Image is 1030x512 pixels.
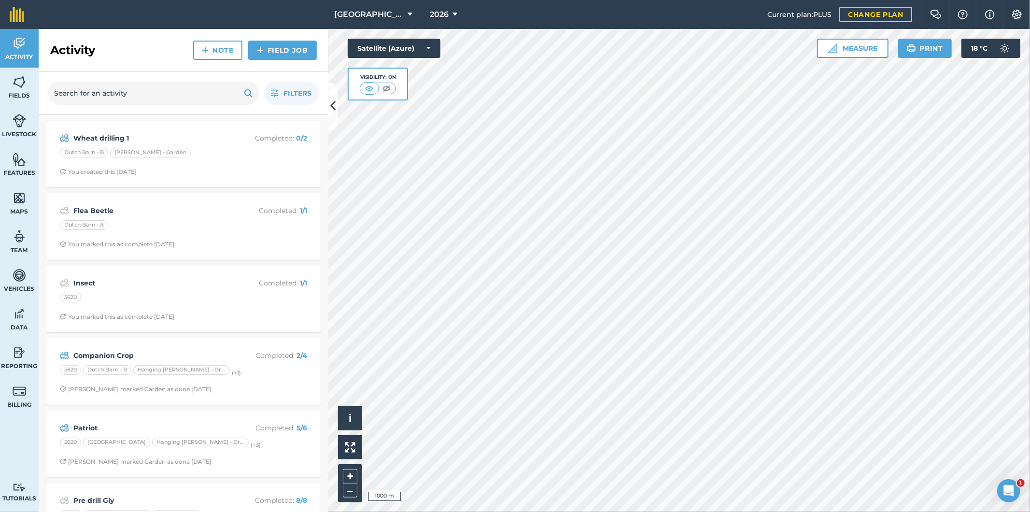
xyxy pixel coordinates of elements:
img: svg+xml;base64,PD94bWwgdmVyc2lvbj0iMS4wIiBlbmNvZGluZz0idXRmLTgiPz4KPCEtLSBHZW5lcmF0b3I6IEFkb2JlIE... [60,495,69,506]
strong: Patriot [73,423,226,433]
img: Clock with arrow pointing clockwise [60,313,66,320]
button: Satellite (Azure) [348,39,440,58]
div: Hanging [PERSON_NAME] - Driveway [152,438,249,447]
strong: Insect [73,278,226,288]
img: svg+xml;base64,PD94bWwgdmVyc2lvbj0iMS4wIiBlbmNvZGluZz0idXRmLTgiPz4KPCEtLSBHZW5lcmF0b3I6IEFkb2JlIE... [60,350,69,361]
img: svg+xml;base64,PD94bWwgdmVyc2lvbj0iMS4wIiBlbmNvZGluZz0idXRmLTgiPz4KPCEtLSBHZW5lcmF0b3I6IEFkb2JlIE... [13,384,26,398]
div: [GEOGRAPHIC_DATA] [83,438,150,447]
input: Search for an activity [48,82,259,105]
img: Clock with arrow pointing clockwise [60,386,66,392]
a: InsectCompleted: 1/15620Clock with arrow pointing clockwiseYou marked this as complete [DATE] [52,271,315,327]
strong: 1 / 1 [300,279,307,287]
img: svg+xml;base64,PHN2ZyB4bWxucz0iaHR0cDovL3d3dy53My5vcmcvMjAwMC9zdmciIHdpZHRoPSI1NiIgaGVpZ2h0PSI2MC... [13,152,26,167]
img: A question mark icon [957,10,969,19]
button: i [338,406,362,430]
span: 18 ° C [971,39,988,58]
strong: 0 / 2 [296,134,307,142]
img: svg+xml;base64,PD94bWwgdmVyc2lvbj0iMS4wIiBlbmNvZGluZz0idXRmLTgiPz4KPCEtLSBHZW5lcmF0b3I6IEFkb2JlIE... [13,483,26,492]
a: Flea BeetleCompleted: 1/1Dutch Barn - AClock with arrow pointing clockwiseYou marked this as comp... [52,199,315,254]
strong: 8 / 8 [296,496,307,505]
iframe: Intercom live chat [997,479,1020,502]
div: Hanging [PERSON_NAME] - Driveway [133,365,230,375]
p: Completed : [230,495,307,506]
img: svg+xml;base64,PD94bWwgdmVyc2lvbj0iMS4wIiBlbmNvZGluZz0idXRmLTgiPz4KPCEtLSBHZW5lcmF0b3I6IEFkb2JlIE... [60,132,69,144]
p: Completed : [230,350,307,361]
div: You marked this as complete [DATE] [60,241,174,248]
p: Completed : [230,133,307,143]
strong: Wheat drilling 1 [73,133,226,143]
p: Completed : [230,423,307,433]
img: svg+xml;base64,PHN2ZyB4bWxucz0iaHR0cDovL3d3dy53My5vcmcvMjAwMC9zdmciIHdpZHRoPSI1NiIgaGVpZ2h0PSI2MC... [13,75,26,89]
img: svg+xml;base64,PD94bWwgdmVyc2lvbj0iMS4wIiBlbmNvZGluZz0idXRmLTgiPz4KPCEtLSBHZW5lcmF0b3I6IEFkb2JlIE... [13,268,26,283]
button: – [343,484,357,498]
a: PatriotCompleted: 5/65620[GEOGRAPHIC_DATA]Hanging [PERSON_NAME] - Driveway(+3)Clock with arrow po... [52,416,315,471]
strong: 2 / 4 [296,351,307,360]
a: Note [193,41,242,60]
img: Four arrows, one pointing top left, one top right, one bottom right and the last bottom left [345,442,355,453]
img: svg+xml;base64,PHN2ZyB4bWxucz0iaHR0cDovL3d3dy53My5vcmcvMjAwMC9zdmciIHdpZHRoPSIxNCIgaGVpZ2h0PSIyNC... [257,44,264,56]
div: You created this [DATE] [60,168,137,176]
img: Clock with arrow pointing clockwise [60,241,66,247]
a: Companion CropCompleted: 2/45620Dutch Barn - BHanging [PERSON_NAME] - Driveway(+1)Clock with arro... [52,344,315,399]
strong: Flea Beetle [73,205,226,216]
button: Measure [817,39,889,58]
span: Current plan : PLUS [767,9,832,20]
img: svg+xml;base64,PD94bWwgdmVyc2lvbj0iMS4wIiBlbmNvZGluZz0idXRmLTgiPz4KPCEtLSBHZW5lcmF0b3I6IEFkb2JlIE... [995,39,1015,58]
span: 1 [1017,479,1025,487]
img: Two speech bubbles overlapping with the left bubble in the forefront [930,10,942,19]
img: svg+xml;base64,PHN2ZyB4bWxucz0iaHR0cDovL3d3dy53My5vcmcvMjAwMC9zdmciIHdpZHRoPSI1NiIgaGVpZ2h0PSI2MC... [13,191,26,205]
button: Filters [264,82,319,105]
strong: 1 / 1 [300,206,307,215]
button: 18 °C [961,39,1020,58]
p: Completed : [230,278,307,288]
img: svg+xml;base64,PD94bWwgdmVyc2lvbj0iMS4wIiBlbmNvZGluZz0idXRmLTgiPz4KPCEtLSBHZW5lcmF0b3I6IEFkb2JlIE... [60,277,69,289]
p: Completed : [230,205,307,216]
strong: Companion Crop [73,350,226,361]
div: Dutch Barn - A [60,220,108,230]
span: i [349,412,352,424]
img: Ruler icon [828,43,837,53]
small: (+ 1 ) [232,370,241,376]
div: 5620 [60,293,81,302]
h2: Activity [50,43,95,58]
img: svg+xml;base64,PD94bWwgdmVyc2lvbj0iMS4wIiBlbmNvZGluZz0idXRmLTgiPz4KPCEtLSBHZW5lcmF0b3I6IEFkb2JlIE... [60,422,69,434]
div: Visibility: On [360,73,396,81]
div: Dutch Barn - B [83,365,131,375]
strong: Pre drill Gly [73,495,226,506]
div: You marked this as complete [DATE] [60,313,174,321]
div: 5620 [60,438,81,447]
img: svg+xml;base64,PHN2ZyB4bWxucz0iaHR0cDovL3d3dy53My5vcmcvMjAwMC9zdmciIHdpZHRoPSIxOSIgaGVpZ2h0PSIyNC... [244,87,253,99]
div: Dutch Barn - B [60,148,108,157]
a: Field Job [248,41,317,60]
a: Change plan [839,7,912,22]
img: fieldmargin Logo [10,7,24,22]
button: + [343,469,357,484]
img: svg+xml;base64,PHN2ZyB4bWxucz0iaHR0cDovL3d3dy53My5vcmcvMjAwMC9zdmciIHdpZHRoPSI1MCIgaGVpZ2h0PSI0MC... [381,84,393,93]
span: Filters [283,88,311,99]
img: svg+xml;base64,PD94bWwgdmVyc2lvbj0iMS4wIiBlbmNvZGluZz0idXRmLTgiPz4KPCEtLSBHZW5lcmF0b3I6IEFkb2JlIE... [13,114,26,128]
img: svg+xml;base64,PD94bWwgdmVyc2lvbj0iMS4wIiBlbmNvZGluZz0idXRmLTgiPz4KPCEtLSBHZW5lcmF0b3I6IEFkb2JlIE... [60,205,69,216]
img: A cog icon [1011,10,1023,19]
a: Wheat drilling 1Completed: 0/2Dutch Barn - B[PERSON_NAME] - GardenClock with arrow pointing clock... [52,127,315,182]
img: svg+xml;base64,PHN2ZyB4bWxucz0iaHR0cDovL3d3dy53My5vcmcvMjAwMC9zdmciIHdpZHRoPSI1MCIgaGVpZ2h0PSI0MC... [363,84,375,93]
img: svg+xml;base64,PD94bWwgdmVyc2lvbj0iMS4wIiBlbmNvZGluZz0idXRmLTgiPz4KPCEtLSBHZW5lcmF0b3I6IEFkb2JlIE... [13,307,26,321]
img: svg+xml;base64,PD94bWwgdmVyc2lvbj0iMS4wIiBlbmNvZGluZz0idXRmLTgiPz4KPCEtLSBHZW5lcmF0b3I6IEFkb2JlIE... [13,229,26,244]
img: svg+xml;base64,PD94bWwgdmVyc2lvbj0iMS4wIiBlbmNvZGluZz0idXRmLTgiPz4KPCEtLSBHZW5lcmF0b3I6IEFkb2JlIE... [13,345,26,360]
div: [PERSON_NAME] - Garden [110,148,191,157]
strong: 5 / 6 [296,424,307,432]
button: Print [898,39,952,58]
img: Clock with arrow pointing clockwise [60,169,66,175]
div: [PERSON_NAME] marked Garden as done [DATE] [60,458,212,466]
span: 2026 [430,9,449,20]
span: [GEOGRAPHIC_DATA] [335,9,404,20]
img: svg+xml;base64,PHN2ZyB4bWxucz0iaHR0cDovL3d3dy53My5vcmcvMjAwMC9zdmciIHdpZHRoPSIxNyIgaGVpZ2h0PSIxNy... [985,9,995,20]
img: svg+xml;base64,PHN2ZyB4bWxucz0iaHR0cDovL3d3dy53My5vcmcvMjAwMC9zdmciIHdpZHRoPSIxNCIgaGVpZ2h0PSIyNC... [202,44,209,56]
img: svg+xml;base64,PHN2ZyB4bWxucz0iaHR0cDovL3d3dy53My5vcmcvMjAwMC9zdmciIHdpZHRoPSIxOSIgaGVpZ2h0PSIyNC... [907,43,916,54]
div: 5620 [60,365,81,375]
div: [PERSON_NAME] marked Garden as done [DATE] [60,385,212,393]
img: svg+xml;base64,PD94bWwgdmVyc2lvbj0iMS4wIiBlbmNvZGluZz0idXRmLTgiPz4KPCEtLSBHZW5lcmF0b3I6IEFkb2JlIE... [13,36,26,51]
img: Clock with arrow pointing clockwise [60,458,66,465]
small: (+ 3 ) [251,442,261,449]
